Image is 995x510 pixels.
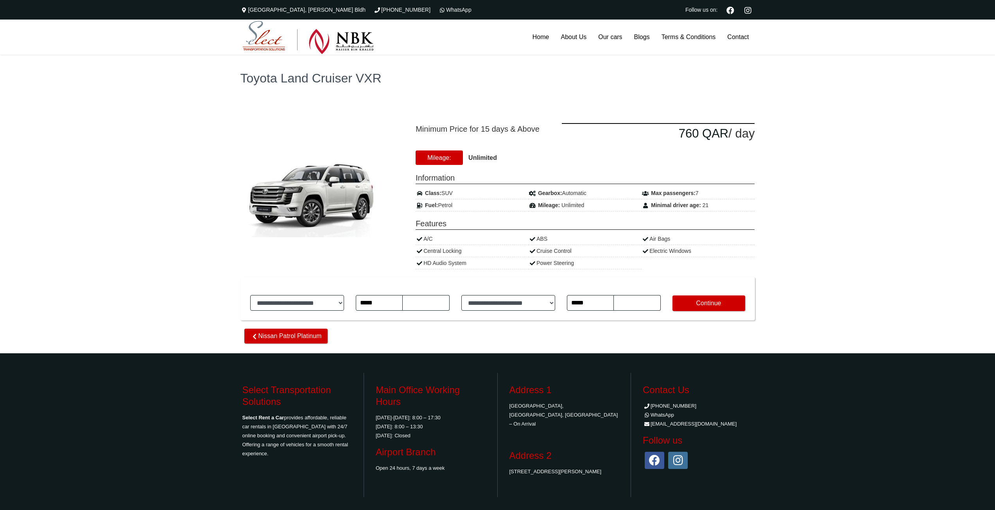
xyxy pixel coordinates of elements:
[509,384,619,396] h3: Address 1
[240,72,755,84] h1: Toyota Land Cruiser VXR
[240,149,381,237] img: Toyota Land Cruiser VXR
[741,5,755,14] a: Instagram
[438,7,472,13] a: WhatsApp
[628,20,656,55] a: Blogs
[416,257,529,269] div: HD Audio System
[643,419,753,428] li: [EMAIL_ADDRESS][DOMAIN_NAME]
[509,450,619,462] h3: Address 2
[425,190,441,196] strong: Class:
[643,412,674,418] a: WhatsApp
[416,199,529,211] div: Petrol
[244,329,328,344] a: Nissan Patrol Platinum
[679,127,729,140] span: 760.00 QAR
[242,413,352,458] p: provides affordable, reliable car rentals in [GEOGRAPHIC_DATA] with 24/7 online booking and conve...
[416,233,529,245] div: A/C
[242,21,374,54] img: Select Rent a Car
[376,463,486,472] p: Open 24 hours, 7 days a week
[242,384,352,408] h3: Select Transportation Solutions
[242,415,284,421] strong: Select Rent a Car
[416,150,463,165] span: Mileage:
[416,123,550,135] span: Minimum Price for 15 days & Above
[562,123,755,143] div: / day
[416,172,755,184] span: Information
[416,187,529,199] div: SUV
[376,384,486,408] h3: Main Office Working Hours
[561,202,584,208] span: Unlimited
[703,202,709,208] span: 21
[468,154,497,161] strong: Unlimited
[373,7,430,13] a: [PHONE_NUMBER]
[416,218,755,230] span: Features
[656,20,722,55] a: Terms & Conditions
[509,469,602,474] a: [STREET_ADDRESS][PERSON_NAME]
[529,257,642,269] div: Power Steering
[529,245,642,257] div: Cruise Control
[376,446,486,458] h3: Airport Branch
[529,233,642,245] div: ABS
[592,20,628,55] a: Our cars
[425,202,438,208] strong: Fuel:
[376,413,486,440] p: [DATE]-[DATE]: 8:00 – 17:30 [DATE]: 8:00 – 13:30 [DATE]: Closed
[642,233,755,245] div: Air Bags
[416,245,529,257] div: Central Locking
[461,281,555,295] span: Return Location
[642,187,755,199] div: 7
[723,5,737,14] a: Facebook
[567,281,661,295] span: Return Date
[509,403,618,427] a: [GEOGRAPHIC_DATA], [GEOGRAPHIC_DATA], [GEOGRAPHIC_DATA] – On Arrival
[651,202,701,208] strong: Minimal driver age:
[527,20,555,55] a: Home
[643,435,753,446] h3: Follow us
[538,190,562,196] strong: Gearbox:
[538,202,560,208] strong: Mileage:
[643,403,696,409] a: [PHONE_NUMBER]
[555,20,592,55] a: About Us
[643,384,753,396] h3: Contact Us
[721,20,755,55] a: Contact
[672,295,745,311] button: Continue
[651,190,696,196] strong: Max passengers:
[642,245,755,257] div: Electric Windows
[250,281,344,295] span: Pick-up Location
[356,281,450,295] span: Pick-Up Date
[529,187,642,199] div: Automatic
